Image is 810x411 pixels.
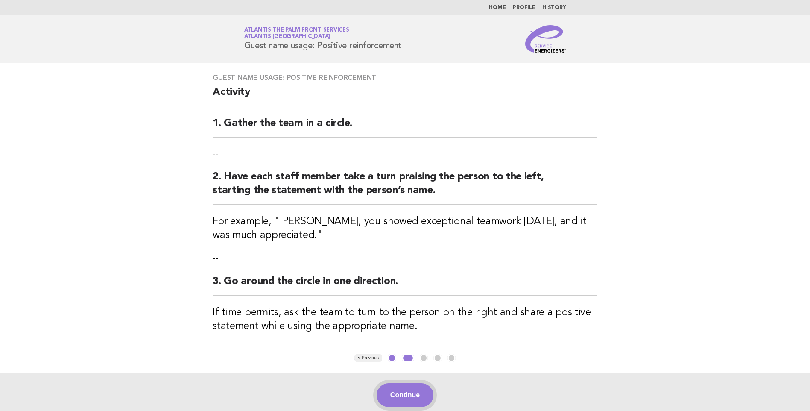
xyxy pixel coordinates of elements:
h2: 2. Have each staff member take a turn praising the person to the left, starting the statement wit... [213,170,597,205]
button: 2 [402,354,414,362]
a: Home [489,5,506,10]
img: Service Energizers [525,25,566,53]
a: Profile [513,5,535,10]
h2: 1. Gather the team in a circle. [213,117,597,138]
a: Atlantis The Palm Front ServicesAtlantis [GEOGRAPHIC_DATA] [244,27,349,39]
a: History [542,5,566,10]
span: Atlantis [GEOGRAPHIC_DATA] [244,34,330,40]
h3: If time permits, ask the team to turn to the person on the right and share a positive statement w... [213,306,597,333]
button: 1 [388,354,396,362]
h2: 3. Go around the circle in one direction. [213,275,597,296]
h3: Guest name usage: Positive reinforcement [213,73,597,82]
h2: Activity [213,85,597,106]
h3: For example, "[PERSON_NAME], you showed exceptional teamwork [DATE], and it was much appreciated." [213,215,597,242]
button: Continue [377,383,433,407]
p: -- [213,252,597,264]
button: < Previous [354,354,382,362]
p: -- [213,148,597,160]
h1: Guest name usage: Positive reinforcement [244,28,401,50]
